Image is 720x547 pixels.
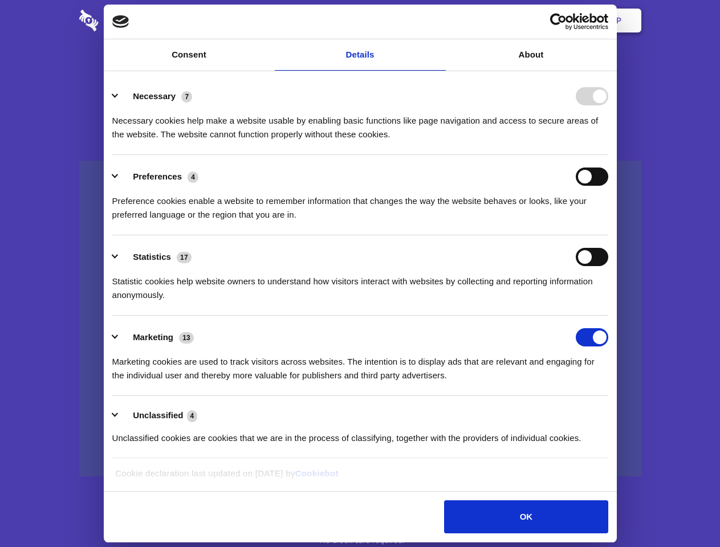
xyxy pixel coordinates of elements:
img: logo [112,15,129,28]
span: 17 [177,252,192,263]
a: Cookiebot [295,468,339,478]
span: 13 [179,332,194,344]
label: Marketing [133,332,173,342]
a: Contact [462,3,515,38]
label: Statistics [133,252,171,262]
button: Statistics (17) [112,248,199,266]
span: 4 [187,410,198,422]
h1: Eliminate Slack Data Loss. [79,51,641,92]
span: 7 [181,91,192,103]
label: Necessary [133,91,176,101]
span: 4 [188,172,198,183]
a: Login [517,3,567,38]
a: Wistia video thumbnail [79,161,641,477]
a: Consent [104,39,275,71]
div: Cookie declaration last updated on [DATE] by [107,467,613,489]
img: logo-wordmark-white-trans-d4663122ce5f474addd5e946df7df03e33cb6a1c49d2221995e7729f52c070b2.svg [79,10,177,31]
div: Preference cookies enable a website to remember information that changes the way the website beha... [112,186,608,222]
div: Marketing cookies are used to track visitors across websites. The intention is to display ads tha... [112,346,608,382]
div: Statistic cookies help website owners to understand how visitors interact with websites by collec... [112,266,608,302]
div: Unclassified cookies are cookies that we are in the process of classifying, together with the pro... [112,423,608,445]
button: OK [444,500,608,533]
a: Details [275,39,446,71]
a: About [446,39,617,71]
label: Preferences [133,172,182,181]
button: Marketing (13) [112,328,201,346]
h4: Auto-redaction of sensitive data, encrypted data sharing and self-destructing private chats. Shar... [79,104,641,141]
a: Pricing [335,3,384,38]
a: Usercentrics Cookiebot - opens in a new window [509,13,608,30]
button: Preferences (4) [112,168,206,186]
div: Necessary cookies help make a website usable by enabling basic functions like page navigation and... [112,105,608,141]
button: Unclassified (4) [112,409,205,423]
button: Necessary (7) [112,87,200,105]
